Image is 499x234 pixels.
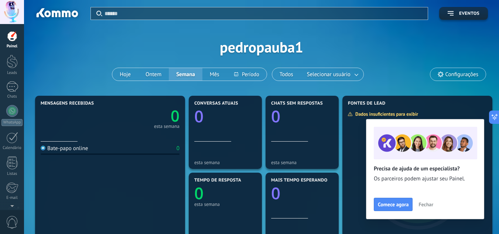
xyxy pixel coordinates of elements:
[169,68,202,81] button: Semana
[1,94,23,99] div: Chats
[112,68,138,81] button: Hoje
[272,68,301,81] button: Todos
[1,196,23,200] div: E-mail
[271,101,323,106] span: Chats sem respostas
[271,182,280,204] text: 0
[459,11,479,16] span: Eventos
[378,202,409,207] span: Comece agora
[154,125,180,128] div: esta semana
[1,146,23,150] div: Calendário
[41,145,88,152] div: Bate-papo online
[374,198,413,211] button: Comece agora
[348,101,386,106] span: Fontes de lead
[271,160,333,165] div: esta semana
[301,68,363,81] button: Selecionar usuário
[415,199,437,210] button: Fechar
[271,178,328,183] span: Mais tempo esperando
[1,44,23,49] div: Painel
[1,172,23,176] div: Listas
[1,71,23,75] div: Leads
[194,101,238,106] span: Conversas atuais
[194,105,204,127] text: 0
[194,160,256,165] div: esta semana
[1,119,23,126] div: WhatsApp
[171,105,180,126] text: 0
[177,145,180,152] div: 0
[41,146,45,150] img: Bate-papo online
[194,201,256,207] div: esta semana
[194,178,241,183] span: Tempo de resposta
[202,68,227,81] button: Mês
[374,165,476,172] h2: Precisa de ajuda de um especialista?
[445,71,478,78] span: Configurações
[41,101,94,106] span: Mensagens recebidas
[305,69,352,79] span: Selecionar usuário
[439,7,488,20] button: Eventos
[418,202,433,207] span: Fechar
[110,105,180,126] a: 0
[348,111,423,117] div: Dados insuficientes para exibir
[194,182,204,204] text: 0
[374,175,476,183] span: Os parceiros podem ajustar seu Painel.
[138,68,169,81] button: Ontem
[227,68,267,81] button: Período
[271,105,280,127] text: 0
